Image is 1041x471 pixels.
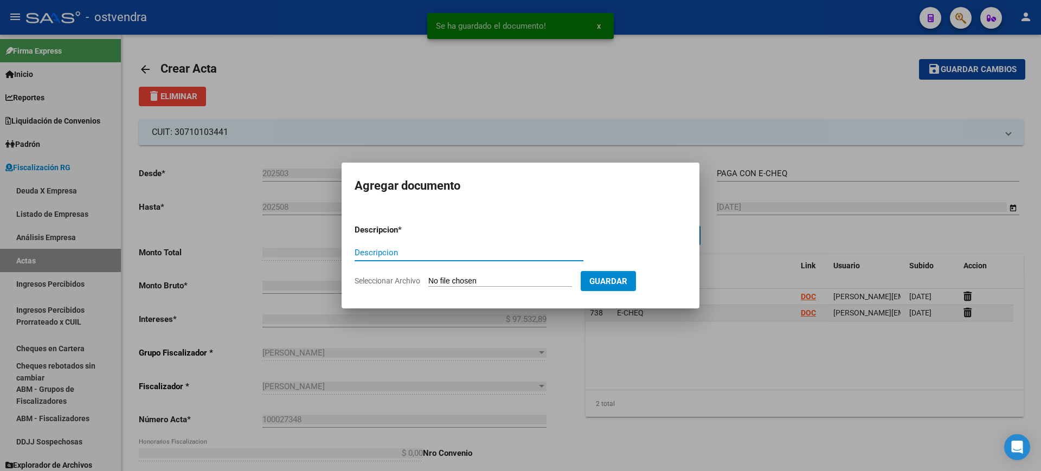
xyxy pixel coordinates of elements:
button: Guardar [581,271,636,291]
p: Descripcion [355,224,454,236]
span: Guardar [589,276,627,286]
span: Seleccionar Archivo [355,276,420,285]
div: Open Intercom Messenger [1004,434,1030,460]
h2: Agregar documento [355,176,686,196]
